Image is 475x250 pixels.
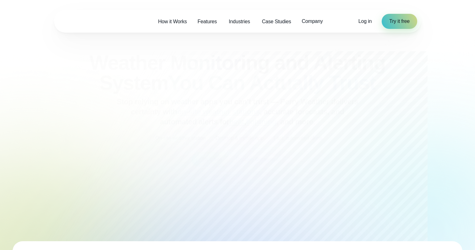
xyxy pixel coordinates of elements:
a: Case Studies [257,15,297,28]
a: Log in [358,18,372,25]
span: Industries [229,18,250,25]
span: Try it free [389,18,410,25]
a: How it Works [153,15,192,28]
span: Log in [358,19,372,24]
a: Try it free [382,14,417,29]
span: Features [198,18,217,25]
span: Case Studies [262,18,291,25]
span: Company [302,18,323,25]
span: How it Works [158,18,187,25]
